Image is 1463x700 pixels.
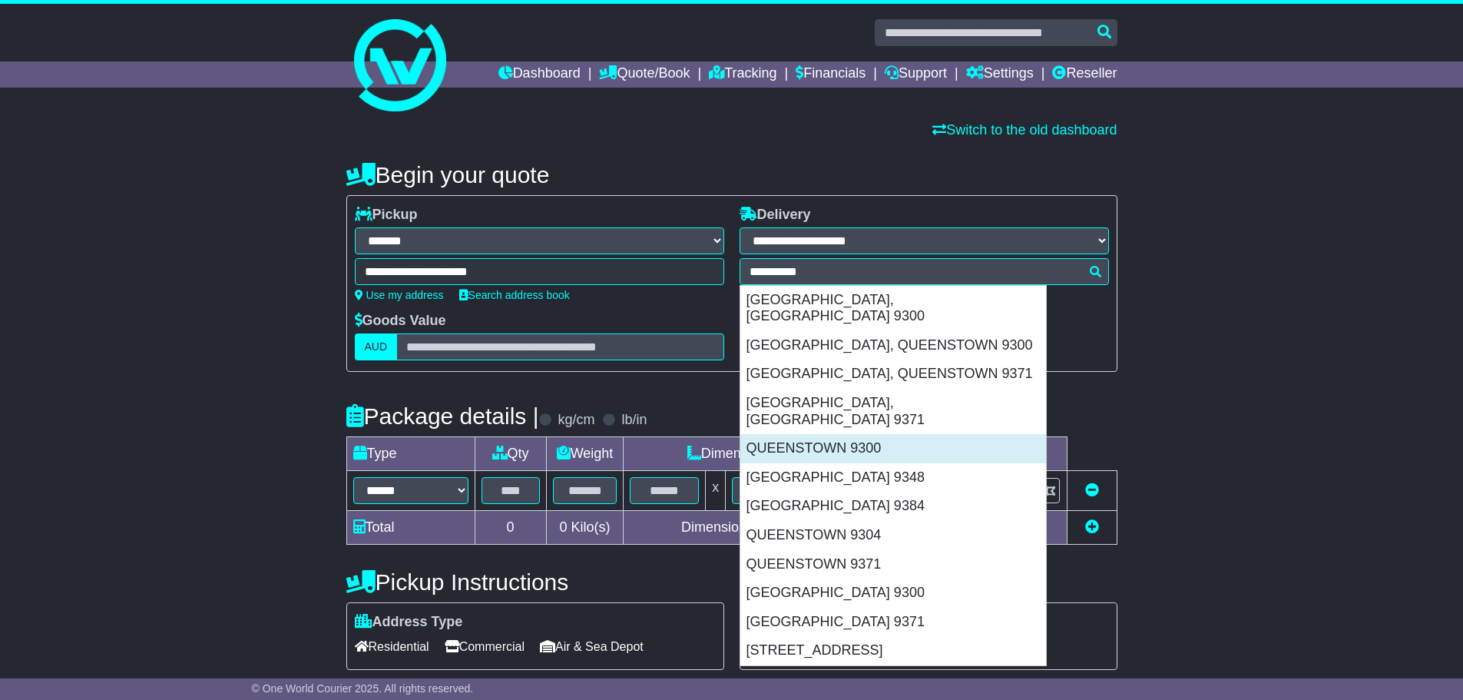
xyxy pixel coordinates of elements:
a: Search address book [459,289,570,301]
td: Type [346,437,475,471]
span: Commercial [445,635,525,659]
a: Reseller [1052,61,1117,88]
a: Support [885,61,947,88]
td: Dimensions in Centimetre(s) [624,511,909,545]
h4: Package details | [346,403,539,429]
span: © One World Courier 2025. All rights reserved. [252,682,474,695]
h4: Pickup Instructions [346,569,724,595]
a: Financials [796,61,866,88]
label: lb/in [621,412,647,429]
a: Tracking [709,61,776,88]
a: Switch to the old dashboard [932,122,1117,138]
label: Goods Value [355,313,446,330]
a: Remove this item [1085,483,1099,498]
a: Use my address [355,289,444,301]
div: [GEOGRAPHIC_DATA], QUEENSTOWN 9371 [740,360,1046,389]
span: Residential [355,635,429,659]
span: Air & Sea Depot [540,635,644,659]
div: [STREET_ADDRESS] [740,636,1046,665]
typeahead: Please provide city [740,258,1109,285]
td: Dimensions (L x W x H) [624,437,909,471]
td: 0 [475,511,546,545]
td: Total [346,511,475,545]
a: Add new item [1085,519,1099,535]
div: [GEOGRAPHIC_DATA], [GEOGRAPHIC_DATA] 9300 [740,286,1046,331]
div: [GEOGRAPHIC_DATA] 9300 [740,579,1046,608]
label: Address Type [355,614,463,631]
td: Qty [475,437,546,471]
div: QUEENSTOWN 9304 [740,521,1046,550]
td: Kilo(s) [546,511,624,545]
td: Weight [546,437,624,471]
div: QUEENSTOWN 9300 [740,434,1046,463]
label: Delivery [740,207,811,224]
div: [GEOGRAPHIC_DATA] 9384 [740,492,1046,521]
a: Dashboard [498,61,581,88]
label: kg/cm [558,412,594,429]
div: [GEOGRAPHIC_DATA] 9348 [740,463,1046,493]
td: x [706,471,726,511]
div: [GEOGRAPHIC_DATA], [GEOGRAPHIC_DATA] 9371 [740,389,1046,434]
a: Quote/Book [599,61,690,88]
label: AUD [355,333,398,360]
div: QUEENSTOWN 9371 [740,550,1046,579]
a: Settings [966,61,1034,88]
label: Pickup [355,207,418,224]
span: 0 [559,519,567,535]
div: [GEOGRAPHIC_DATA] 9371 [740,608,1046,637]
h4: Begin your quote [346,162,1117,187]
div: [GEOGRAPHIC_DATA], QUEENSTOWN 9300 [740,331,1046,360]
